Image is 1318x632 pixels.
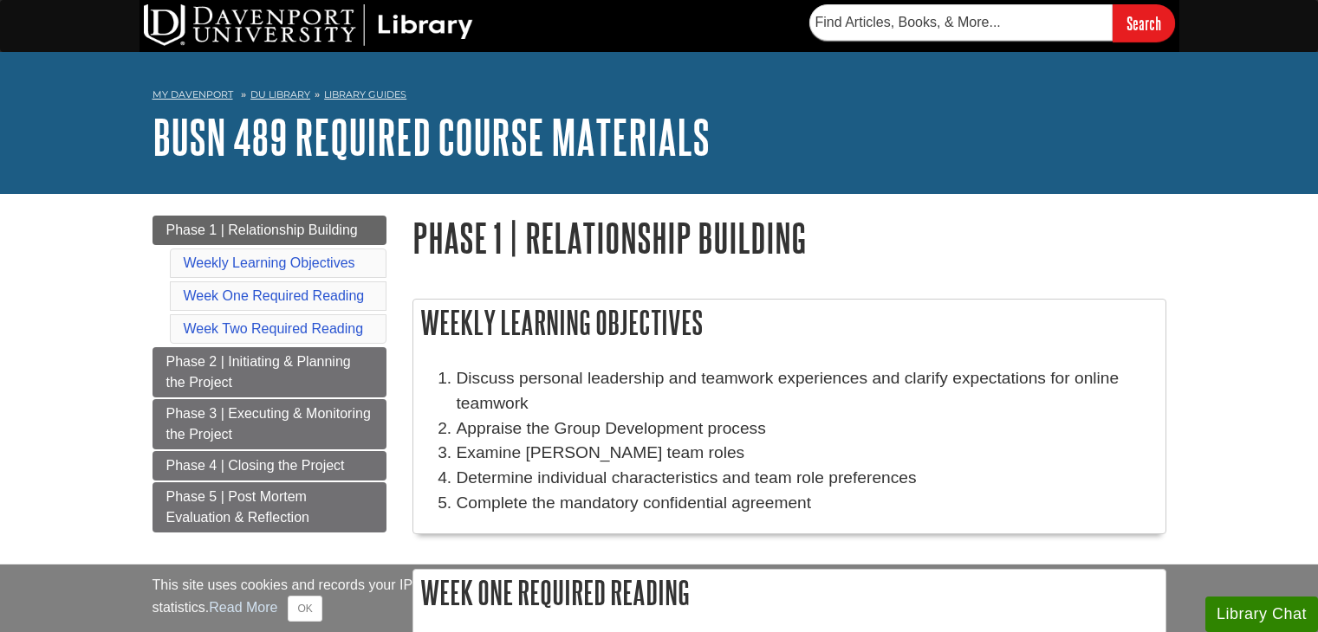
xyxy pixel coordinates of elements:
p: Complete the mandatory confidential agreement [457,491,1157,516]
nav: breadcrumb [153,83,1166,111]
a: Phase 1 | Relationship Building [153,216,386,245]
button: Library Chat [1205,597,1318,632]
img: DU Library [144,4,473,46]
a: Week Two Required Reading [184,321,364,336]
a: Phase 4 | Closing the Project [153,451,386,480]
a: BUSN 489 Required Course Materials [153,110,710,164]
a: Library Guides [324,88,406,100]
li: Determine individual characteristics and team role preferences [457,466,1157,491]
a: Read More [209,600,277,615]
div: This site uses cookies and records your IP address for usage statistics. Additionally, we use Goo... [153,575,1166,622]
span: Phase 1 | Relationship Building [166,222,358,237]
span: Phase 3 | Executing & Monitoring the Project [166,406,371,442]
li: Appraise the Group Development process [457,416,1157,442]
span: Phase 2 | Initiating & Planning the Project [166,354,351,390]
a: DU Library [250,88,310,100]
a: Week One Required Reading [184,288,365,303]
a: Phase 5 | Post Mortem Evaluation & Reflection [153,482,386,532]
li: Discuss personal leadership and teamwork experiences and clarify expectations for online teamwork [457,366,1157,416]
h1: Phase 1 | Relationship Building [412,216,1166,260]
h2: Weekly Learning Objectives [413,300,1165,345]
a: Phase 3 | Executing & Monitoring the Project [153,399,386,449]
a: Phase 2 | Initiating & Planning the Project [153,347,386,397]
span: Phase 4 | Closing the Project [166,458,345,473]
input: Find Articles, Books, & More... [809,4,1113,41]
form: Searches DU Library's articles, books, and more [809,4,1175,42]
a: Weekly Learning Objectives [184,255,355,270]
span: Phase 5 | Post Mortem Evaluation & Reflection [166,489,309,525]
a: My Davenport [153,87,233,102]
input: Search [1113,4,1175,42]
button: Close [288,596,321,622]
div: Guide Page Menu [153,216,386,532]
h2: Week One Required Reading [413,570,1165,616]
li: Examine [PERSON_NAME] team roles [457,441,1157,466]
